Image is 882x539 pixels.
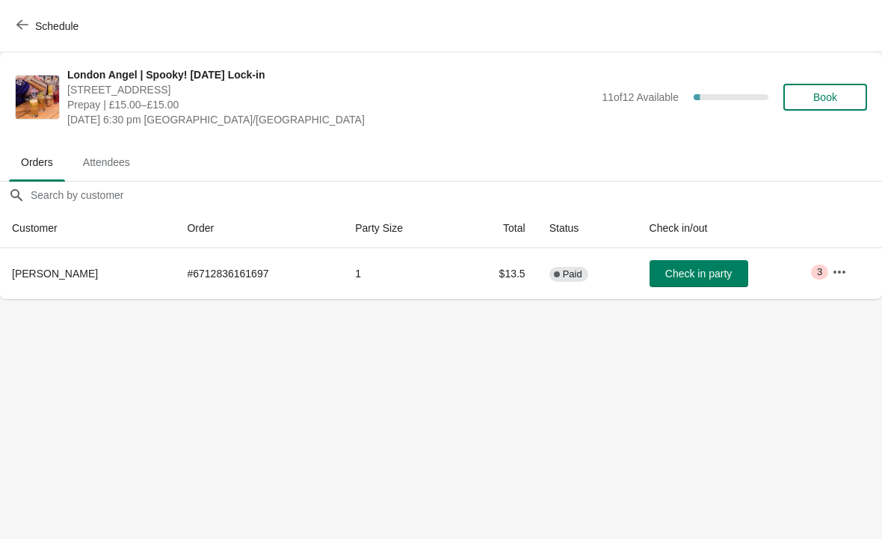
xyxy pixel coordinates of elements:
[563,268,582,280] span: Paid
[817,266,822,278] span: 3
[175,209,343,248] th: Order
[537,209,638,248] th: Status
[813,91,837,103] span: Book
[12,268,98,280] span: [PERSON_NAME]
[665,268,732,280] span: Check in party
[638,209,821,248] th: Check in/out
[35,20,78,32] span: Schedule
[30,182,882,209] input: Search by customer
[67,112,594,127] span: [DATE] 6:30 pm [GEOGRAPHIC_DATA]/[GEOGRAPHIC_DATA]
[67,97,594,112] span: Prepay | £15.00–£15.00
[7,13,90,40] button: Schedule
[650,260,748,287] button: Check in party
[175,248,343,299] td: # 6712836161697
[457,209,537,248] th: Total
[16,76,59,119] img: London Angel | Spooky! Halloween Lock-in
[71,149,142,176] span: Attendees
[783,84,867,111] button: Book
[67,82,594,97] span: [STREET_ADDRESS]
[602,91,679,103] span: 11 of 12 Available
[9,149,65,176] span: Orders
[343,248,457,299] td: 1
[343,209,457,248] th: Party Size
[67,67,594,82] span: London Angel | Spooky! [DATE] Lock-in
[457,248,537,299] td: $13.5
